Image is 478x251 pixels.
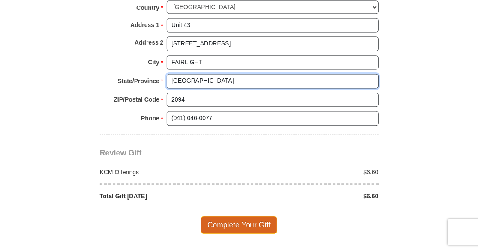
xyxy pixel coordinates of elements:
div: KCM Offerings [95,168,239,176]
strong: Address 2 [135,36,164,48]
strong: Country [136,2,159,14]
strong: ZIP/Postal Code [114,93,159,105]
span: Complete Your Gift [201,216,277,234]
div: $6.60 [239,192,383,200]
div: Total Gift [DATE] [95,192,239,200]
strong: Address 1 [130,19,159,31]
strong: City [148,56,159,68]
strong: State/Province [118,75,159,87]
strong: Phone [141,112,159,124]
span: Review Gift [100,149,142,157]
div: $6.60 [239,168,383,176]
